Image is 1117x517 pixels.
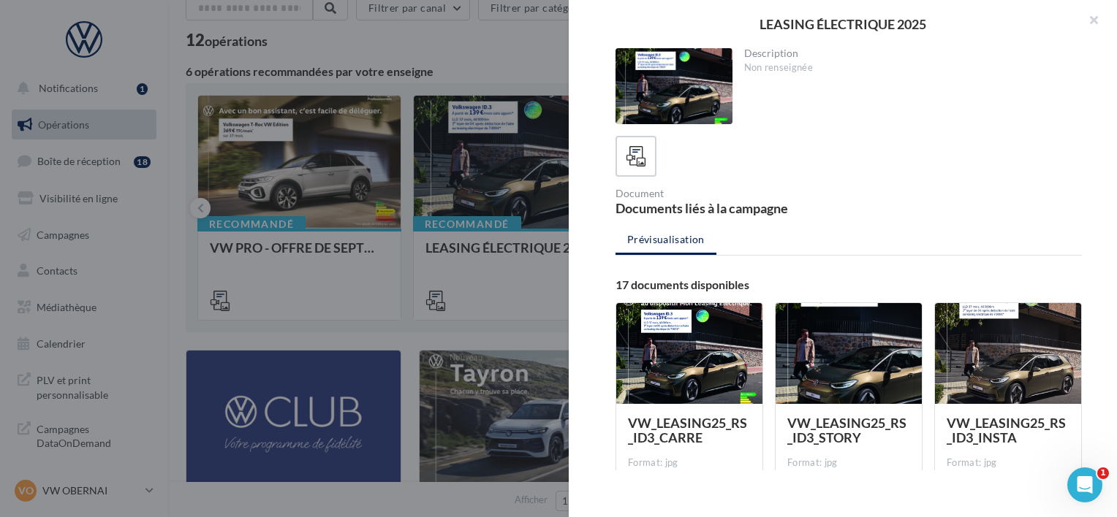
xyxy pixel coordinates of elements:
[628,456,751,470] div: Format: jpg
[744,48,1071,58] div: Description
[1097,467,1109,479] span: 1
[947,456,1069,470] div: Format: jpg
[1067,467,1102,502] iframe: Intercom live chat
[744,61,1071,74] div: Non renseignée
[592,18,1094,31] div: LEASING ÉLECTRIQUE 2025
[787,456,910,470] div: Format: jpg
[947,415,1066,445] span: VW_LEASING25_RS_ID3_INSTA
[628,415,747,445] span: VW_LEASING25_RS_ID3_CARRE
[616,279,1082,291] div: 17 documents disponibles
[787,415,906,445] span: VW_LEASING25_RS_ID3_STORY
[616,188,843,199] div: Document
[616,202,843,215] div: Documents liés à la campagne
